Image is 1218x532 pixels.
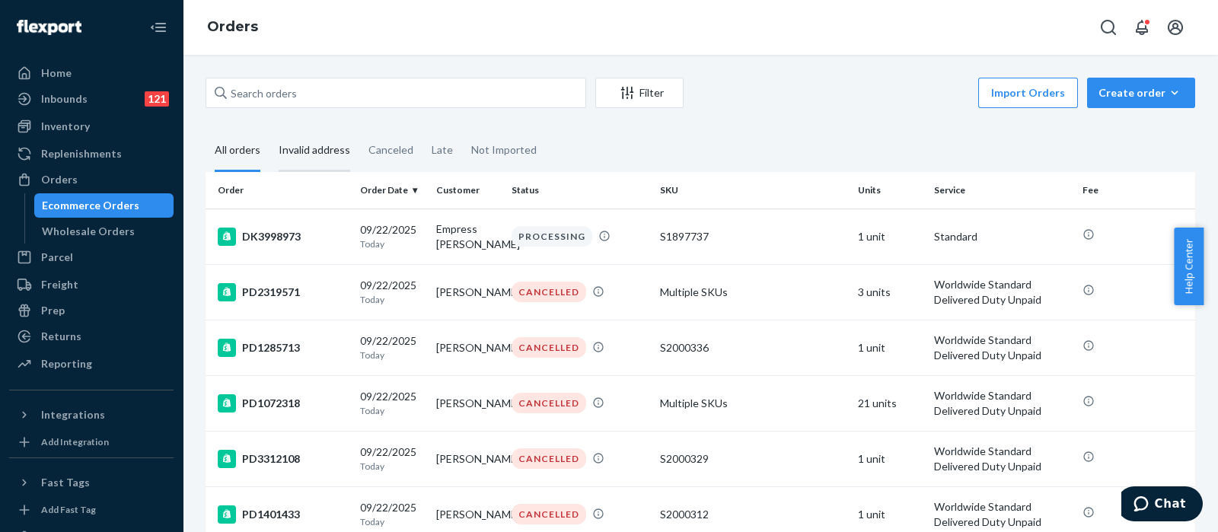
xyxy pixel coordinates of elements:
[279,130,350,172] div: Invalid address
[360,293,424,306] p: Today
[1160,12,1191,43] button: Open account menu
[1098,85,1184,100] div: Create order
[9,433,174,451] a: Add Integration
[206,78,586,108] input: Search orders
[218,283,348,301] div: PD2319571
[218,394,348,413] div: PD1072318
[512,226,592,247] div: PROCESSING
[360,460,424,473] p: Today
[9,61,174,85] a: Home
[9,298,174,323] a: Prep
[360,237,424,250] p: Today
[1121,486,1203,524] iframe: Opens a widget where you can chat to one of our agents
[41,356,92,371] div: Reporting
[215,130,260,172] div: All orders
[660,229,846,244] div: S1897737
[471,130,537,170] div: Not Imported
[42,224,135,239] div: Wholesale Orders
[218,450,348,468] div: PD3312108
[934,333,1070,363] p: Worldwide Standard Delivered Duty Unpaid
[934,388,1070,419] p: Worldwide Standard Delivered Duty Unpaid
[360,515,424,528] p: Today
[852,172,928,209] th: Units
[660,451,846,467] div: S2000329
[360,389,424,417] div: 09/22/2025
[654,172,852,209] th: SKU
[41,475,90,490] div: Fast Tags
[360,349,424,362] p: Today
[9,167,174,192] a: Orders
[934,444,1070,474] p: Worldwide Standard Delivered Duty Unpaid
[41,435,109,448] div: Add Integration
[41,407,105,422] div: Integrations
[9,114,174,139] a: Inventory
[430,209,506,264] td: Empress [PERSON_NAME]
[218,339,348,357] div: PD1285713
[195,5,270,49] ol: breadcrumbs
[852,264,928,320] td: 3 units
[9,403,174,427] button: Integrations
[436,183,500,196] div: Customer
[360,333,424,362] div: 09/22/2025
[41,277,78,292] div: Freight
[978,78,1078,108] button: Import Orders
[218,228,348,246] div: DK3998973
[206,172,354,209] th: Order
[9,470,174,495] button: Fast Tags
[41,172,78,187] div: Orders
[218,505,348,524] div: PD1401433
[660,507,846,522] div: S2000312
[512,282,586,302] div: CANCELLED
[430,320,506,375] td: [PERSON_NAME]
[934,499,1070,530] p: Worldwide Standard Delivered Duty Unpaid
[512,393,586,413] div: CANCELLED
[852,320,928,375] td: 1 unit
[430,264,506,320] td: [PERSON_NAME]
[17,20,81,35] img: Flexport logo
[432,130,453,170] div: Late
[41,503,96,516] div: Add Fast Tag
[1076,172,1195,209] th: Fee
[430,375,506,431] td: [PERSON_NAME]
[852,209,928,264] td: 1 unit
[41,146,122,161] div: Replenishments
[9,501,174,519] a: Add Fast Tag
[1174,228,1204,305] button: Help Center
[360,404,424,417] p: Today
[512,448,586,469] div: CANCELLED
[595,78,684,108] button: Filter
[9,352,174,376] a: Reporting
[505,172,654,209] th: Status
[34,219,174,244] a: Wholesale Orders
[512,504,586,524] div: CANCELLED
[41,250,73,265] div: Parcel
[9,245,174,269] a: Parcel
[360,222,424,250] div: 09/22/2025
[41,303,65,318] div: Prep
[360,278,424,306] div: 09/22/2025
[34,193,174,218] a: Ecommerce Orders
[42,198,139,213] div: Ecommerce Orders
[360,444,424,473] div: 09/22/2025
[207,18,258,35] a: Orders
[654,375,852,431] td: Multiple SKUs
[430,431,506,486] td: [PERSON_NAME]
[1093,12,1124,43] button: Open Search Box
[934,277,1070,307] p: Worldwide Standard Delivered Duty Unpaid
[660,340,846,355] div: S2000336
[1127,12,1157,43] button: Open notifications
[654,264,852,320] td: Multiple SKUs
[852,431,928,486] td: 1 unit
[41,329,81,344] div: Returns
[9,324,174,349] a: Returns
[9,142,174,166] a: Replenishments
[360,500,424,528] div: 09/22/2025
[41,119,90,134] div: Inventory
[852,375,928,431] td: 21 units
[9,87,174,111] a: Inbounds121
[41,91,88,107] div: Inbounds
[1087,78,1195,108] button: Create order
[9,272,174,297] a: Freight
[145,91,169,107] div: 121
